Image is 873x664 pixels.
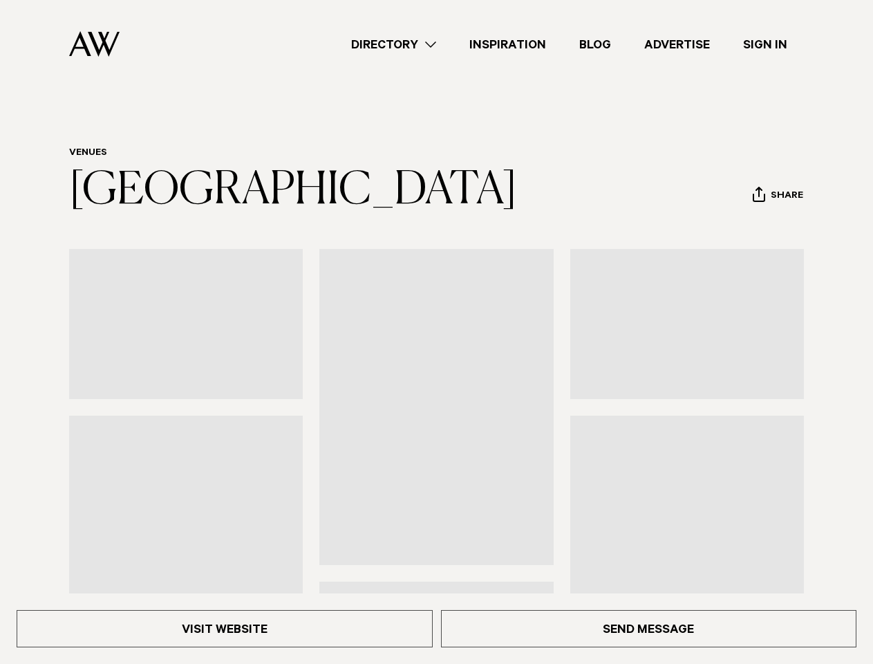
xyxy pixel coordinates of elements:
span: Share [771,190,803,203]
a: Advertise [628,35,726,54]
a: [GEOGRAPHIC_DATA] [69,169,517,213]
img: Auckland Weddings Logo [69,31,120,57]
a: Blog [563,35,628,54]
a: Visit Website [17,610,433,647]
a: Venues [69,148,107,159]
a: Send Message [441,610,857,647]
a: Sign In [726,35,804,54]
a: Inspiration [453,35,563,54]
a: Directory [335,35,453,54]
button: Share [752,186,804,207]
